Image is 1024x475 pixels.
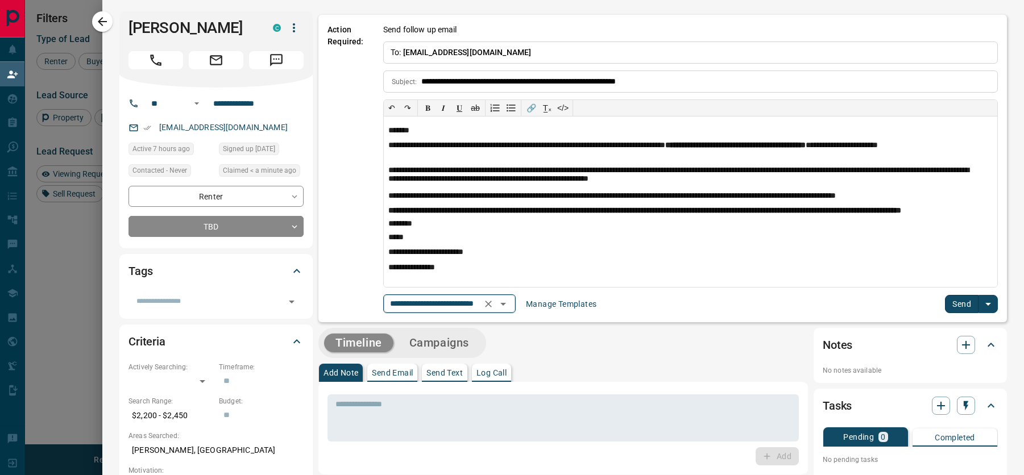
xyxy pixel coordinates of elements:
svg: Email Verified [143,124,151,132]
button: Send [945,295,979,313]
button: Timeline [324,334,393,352]
p: [PERSON_NAME], [GEOGRAPHIC_DATA] [128,441,304,460]
p: $2,200 - $2,450 [128,406,213,425]
h2: Notes [823,336,852,354]
h1: [PERSON_NAME] [128,19,256,37]
p: To: [383,41,998,64]
button: Bullet list [503,100,519,116]
div: Mon Aug 18 2025 [219,164,304,180]
span: 𝐔 [457,103,462,113]
p: Timeframe: [219,362,304,372]
h2: Tasks [823,397,852,415]
p: Areas Searched: [128,431,304,441]
button: 𝑰 [436,100,451,116]
div: Tags [128,257,304,285]
span: Claimed < a minute ago [223,165,296,176]
button: T̲ₓ [539,100,555,116]
div: Mon Aug 18 2025 [128,143,213,159]
span: [EMAIL_ADDRESS][DOMAIN_NAME] [403,48,532,57]
button: Numbered list [487,100,503,116]
p: Send follow up email [383,24,457,36]
button: Open [190,97,204,110]
div: split button [945,295,998,313]
p: Search Range: [128,396,213,406]
p: Send Email [372,369,413,377]
div: Notes [823,331,998,359]
button: Manage Templates [519,295,603,313]
a: [EMAIL_ADDRESS][DOMAIN_NAME] [159,123,288,132]
p: Actively Searching: [128,362,213,372]
button: Campaigns [398,334,480,352]
button: Open [495,296,511,312]
h2: Tags [128,262,152,280]
button: Clear [480,296,496,312]
p: Completed [935,434,975,441]
button: ↶ [384,100,400,116]
button: ↷ [400,100,416,116]
div: condos.ca [273,24,281,32]
p: Budget: [219,396,304,406]
button: </> [555,100,571,116]
div: Renter [128,186,304,207]
div: Wed Mar 05 2025 [219,143,304,159]
button: 🔗 [523,100,539,116]
p: No pending tasks [823,451,998,468]
p: Action Required: [327,24,366,313]
div: Tasks [823,392,998,419]
p: No notes available [823,365,998,376]
p: 0 [881,433,885,441]
div: TBD [128,216,304,237]
button: Open [284,294,300,310]
span: Signed up [DATE] [223,143,275,155]
span: Email [189,51,243,69]
button: 𝐁 [420,100,436,116]
span: Message [249,51,304,69]
div: Criteria [128,328,304,355]
span: Call [128,51,183,69]
p: Pending [843,433,874,441]
p: Add Note [324,369,358,377]
span: Contacted - Never [132,165,187,176]
p: Log Call [476,369,507,377]
p: Send Text [426,369,463,377]
button: ab [467,100,483,116]
s: ab [471,103,480,113]
button: 𝐔 [451,100,467,116]
span: Active 7 hours ago [132,143,190,155]
h2: Criteria [128,332,165,351]
p: Subject: [392,77,417,87]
